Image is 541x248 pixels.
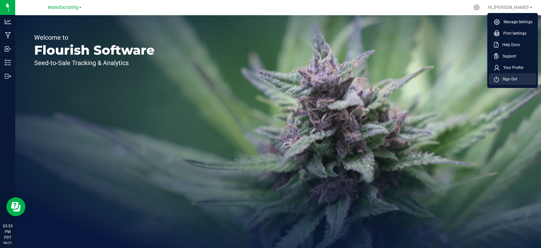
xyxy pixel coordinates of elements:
[494,53,534,59] a: Support
[494,42,534,48] a: Help Docs
[5,32,11,38] inline-svg: Manufacturing
[3,223,12,240] p: 03:53 PM PDT
[499,42,520,48] span: Help Docs
[5,59,11,66] inline-svg: Inventory
[5,73,11,79] inline-svg: Outbound
[499,64,523,71] span: Your Profile
[499,30,526,37] span: Print Settings
[3,240,12,245] p: 08/21
[489,73,536,85] li: Sign Out
[5,46,11,52] inline-svg: Inbound
[5,18,11,25] inline-svg: Analytics
[34,60,155,66] p: Seed-to-Sale Tracking & Analytics
[499,76,517,82] span: Sign Out
[473,4,480,10] div: Manage settings
[500,19,532,25] span: Manage Settings
[34,44,155,57] p: Flourish Software
[34,34,155,41] p: Welcome to
[488,5,529,10] span: Hi, [PERSON_NAME]!
[6,197,25,216] iframe: Resource center
[499,53,516,59] span: Support
[48,5,78,10] span: Manufacturing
